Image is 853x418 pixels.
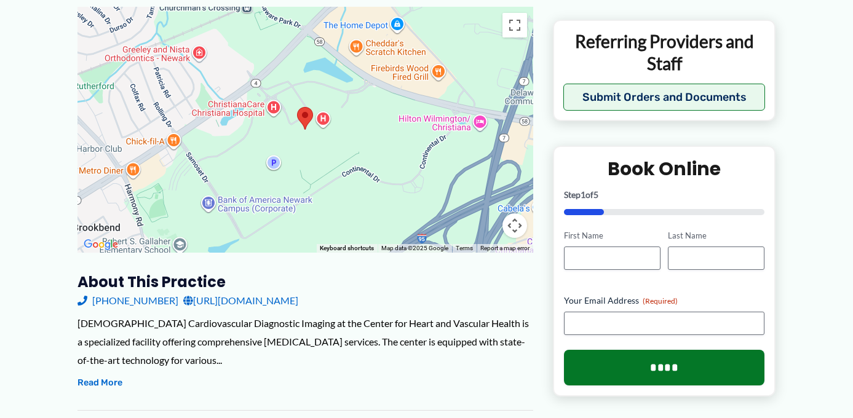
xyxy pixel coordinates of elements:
button: Read More [77,376,122,390]
a: Report a map error [480,245,530,251]
span: 1 [581,190,585,200]
img: Google [81,237,121,253]
h2: Book Online [564,157,765,181]
p: Step of [564,191,765,200]
label: Your Email Address [564,294,765,307]
label: First Name [564,231,661,242]
p: Referring Providers and Staff [563,30,766,75]
span: (Required) [643,296,678,306]
button: Map camera controls [502,213,527,238]
button: Submit Orders and Documents [563,84,766,111]
span: 5 [593,190,598,200]
a: Open this area in Google Maps (opens a new window) [81,237,121,253]
button: Toggle fullscreen view [502,13,527,37]
span: Map data ©2025 Google [381,245,448,251]
a: [URL][DOMAIN_NAME] [183,291,298,310]
a: Terms (opens in new tab) [456,245,473,251]
button: Keyboard shortcuts [320,244,374,253]
h3: About this practice [77,272,533,291]
label: Last Name [668,231,764,242]
div: [DEMOGRAPHIC_DATA] Cardiovascular Diagnostic Imaging at the Center for Heart and Vascular Health ... [77,314,533,369]
a: [PHONE_NUMBER] [77,291,178,310]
